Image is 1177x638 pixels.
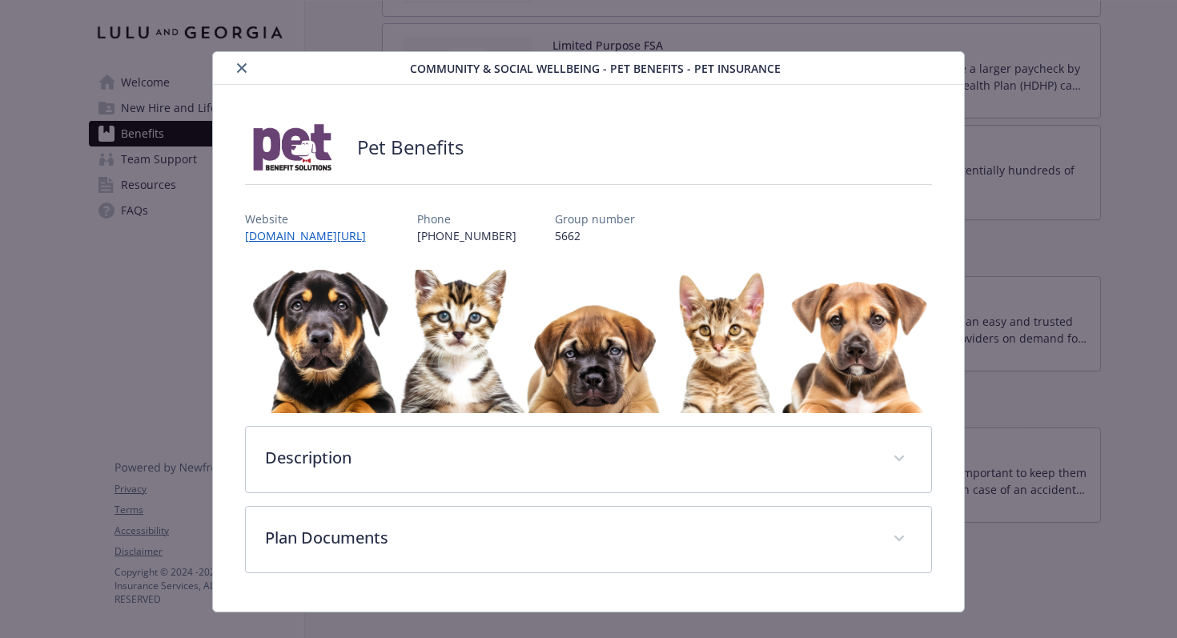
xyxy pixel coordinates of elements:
p: Phone [417,211,516,227]
p: [PHONE_NUMBER] [417,227,516,244]
h2: Pet Benefits [357,134,464,161]
p: Group number [555,211,635,227]
img: banner [245,270,933,413]
a: [DOMAIN_NAME][URL] [245,228,379,243]
p: Description [265,446,874,470]
p: 5662 [555,227,635,244]
span: Community & Social Wellbeing - Pet Benefits - Pet Insurance [410,60,781,77]
p: Plan Documents [265,526,874,550]
p: Website [245,211,379,227]
img: Pet Benefit Solutions [245,123,341,171]
div: Plan Documents [246,507,932,572]
div: details for plan Community & Social Wellbeing - Pet Benefits - Pet Insurance [118,51,1059,612]
div: Description [246,427,932,492]
button: close [232,58,251,78]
